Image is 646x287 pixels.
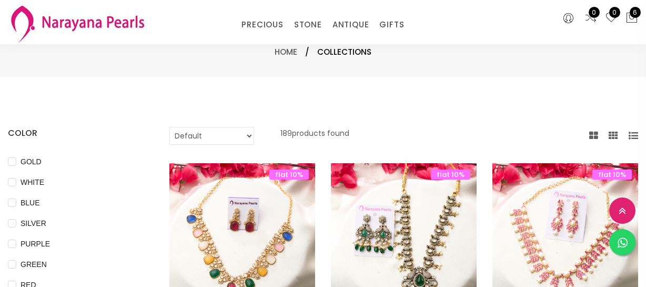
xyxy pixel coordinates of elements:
[280,127,349,145] p: 189 products found
[8,127,138,140] h4: COLOR
[16,238,54,250] span: PURPLE
[16,197,44,209] span: BLUE
[16,217,51,229] span: SILVER
[317,46,371,58] span: Collections
[609,7,620,18] span: 0
[589,7,600,18] span: 0
[592,170,632,180] span: flat 10%
[625,12,638,25] button: 6
[269,170,309,180] span: flat 10%
[431,170,470,180] span: flat 10%
[275,46,297,57] a: Home
[605,12,618,25] a: 0
[241,17,283,33] a: PRECIOUS
[630,7,641,18] span: 6
[584,12,597,25] a: 0
[16,176,48,188] span: WHITE
[16,156,46,167] span: GOLD
[294,17,322,33] a: STONE
[332,17,369,33] a: ANTIQUE
[16,259,51,270] span: GREEN
[379,17,404,33] a: GIFTS
[305,46,309,58] span: /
